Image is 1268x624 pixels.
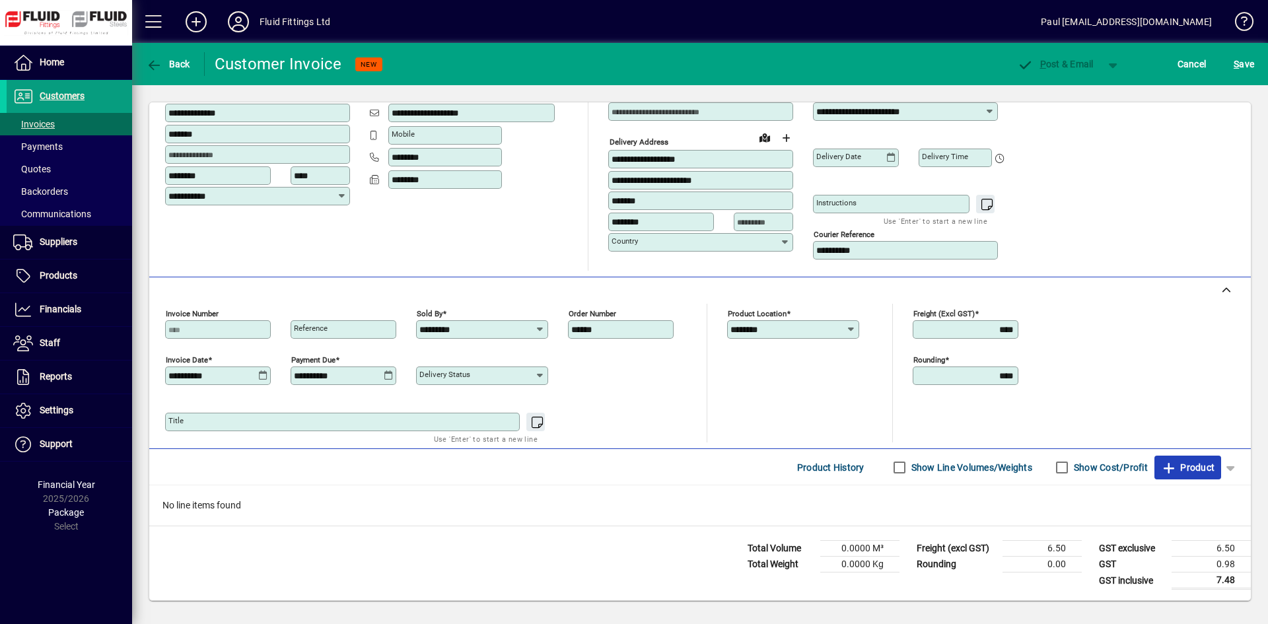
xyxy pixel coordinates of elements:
[40,438,73,449] span: Support
[434,431,538,446] mat-hint: Use 'Enter' to start a new line
[332,81,353,102] button: Copy to Delivery address
[361,60,377,69] span: NEW
[7,203,132,225] a: Communications
[569,309,616,318] mat-label: Order number
[48,507,84,518] span: Package
[166,355,208,364] mat-label: Invoice date
[1003,541,1082,557] td: 6.50
[1234,59,1239,69] span: S
[7,113,132,135] a: Invoices
[1041,11,1212,32] div: Paul [EMAIL_ADDRESS][DOMAIN_NAME]
[13,209,91,219] span: Communications
[40,57,64,67] span: Home
[7,46,132,79] a: Home
[1234,53,1254,75] span: ave
[168,416,184,425] mat-label: Title
[1172,557,1251,572] td: 0.98
[816,152,861,161] mat-label: Delivery date
[1092,557,1172,572] td: GST
[392,129,415,139] mat-label: Mobile
[149,485,1251,526] div: No line items found
[910,557,1003,572] td: Rounding
[1154,456,1221,479] button: Product
[215,53,342,75] div: Customer Invoice
[820,541,899,557] td: 0.0000 M³
[7,428,132,461] a: Support
[7,394,132,427] a: Settings
[13,164,51,174] span: Quotes
[1010,52,1100,76] button: Post & Email
[7,293,132,326] a: Financials
[291,355,335,364] mat-label: Payment due
[909,461,1032,474] label: Show Line Volumes/Weights
[884,213,987,228] mat-hint: Use 'Enter' to start a new line
[40,236,77,247] span: Suppliers
[1178,53,1207,75] span: Cancel
[816,198,857,207] mat-label: Instructions
[910,541,1003,557] td: Freight (excl GST)
[40,405,73,415] span: Settings
[741,557,820,572] td: Total Weight
[132,52,205,76] app-page-header-button: Back
[417,309,442,318] mat-label: Sold by
[7,135,132,158] a: Payments
[741,541,820,557] td: Total Volume
[1092,541,1172,557] td: GST exclusive
[728,309,787,318] mat-label: Product location
[294,324,328,333] mat-label: Reference
[260,11,330,32] div: Fluid Fittings Ltd
[1017,59,1094,69] span: ost & Email
[1172,572,1251,589] td: 7.48
[814,230,874,239] mat-label: Courier Reference
[1172,541,1251,557] td: 6.50
[797,457,864,478] span: Product History
[40,371,72,382] span: Reports
[146,59,190,69] span: Back
[1071,461,1148,474] label: Show Cost/Profit
[1161,457,1215,478] span: Product
[38,479,95,490] span: Financial Year
[612,236,638,246] mat-label: Country
[1225,3,1251,46] a: Knowledge Base
[1040,59,1046,69] span: P
[217,10,260,34] button: Profile
[775,127,796,149] button: Choose address
[13,119,55,129] span: Invoices
[913,355,945,364] mat-label: Rounding
[40,337,60,348] span: Staff
[7,260,132,293] a: Products
[143,52,194,76] button: Back
[7,361,132,394] a: Reports
[7,180,132,203] a: Backorders
[40,304,81,314] span: Financials
[40,90,85,101] span: Customers
[792,456,870,479] button: Product History
[913,309,975,318] mat-label: Freight (excl GST)
[7,226,132,259] a: Suppliers
[1230,52,1257,76] button: Save
[754,127,775,148] a: View on map
[7,158,132,180] a: Quotes
[13,186,68,197] span: Backorders
[40,270,77,281] span: Products
[13,141,63,152] span: Payments
[7,327,132,360] a: Staff
[922,152,968,161] mat-label: Delivery time
[1174,52,1210,76] button: Cancel
[820,557,899,572] td: 0.0000 Kg
[166,309,219,318] mat-label: Invoice number
[1003,557,1082,572] td: 0.00
[1092,572,1172,589] td: GST inclusive
[175,10,217,34] button: Add
[419,370,470,379] mat-label: Delivery status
